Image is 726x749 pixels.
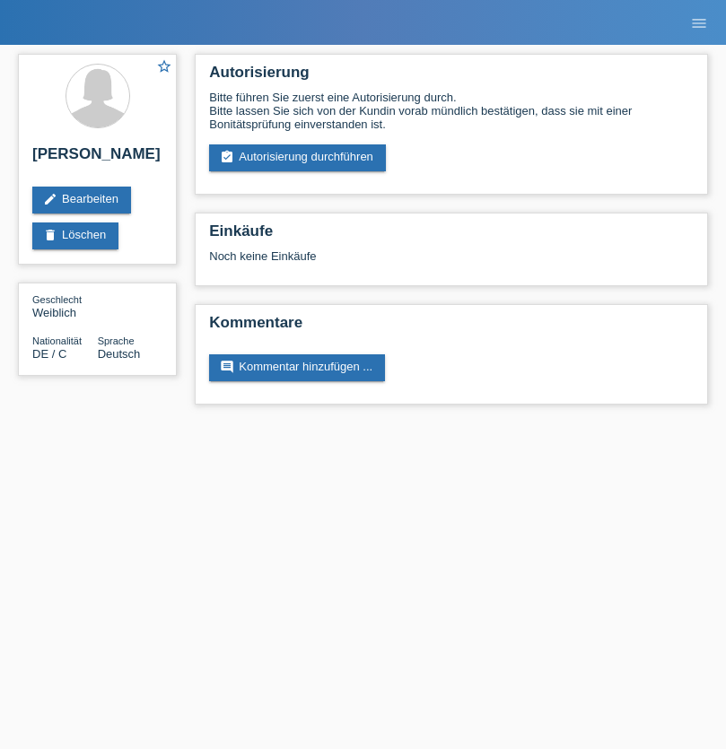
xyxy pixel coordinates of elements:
[220,360,234,374] i: comment
[98,347,141,361] span: Deutsch
[32,347,66,361] span: Deutschland / C / 24.08.2015
[32,335,82,346] span: Nationalität
[209,91,694,131] div: Bitte führen Sie zuerst eine Autorisierung durch. Bitte lassen Sie sich von der Kundin vorab münd...
[690,14,708,32] i: menu
[156,58,172,77] a: star_border
[32,292,98,319] div: Weiblich
[220,150,234,164] i: assignment_turned_in
[43,228,57,242] i: delete
[98,335,135,346] span: Sprache
[209,354,385,381] a: commentKommentar hinzufügen ...
[32,294,82,305] span: Geschlecht
[681,17,717,28] a: menu
[32,222,118,249] a: deleteLöschen
[32,187,131,213] a: editBearbeiten
[209,314,694,341] h2: Kommentare
[209,249,694,276] div: Noch keine Einkäufe
[43,192,57,206] i: edit
[32,145,162,172] h2: [PERSON_NAME]
[209,64,694,91] h2: Autorisierung
[156,58,172,74] i: star_border
[209,222,694,249] h2: Einkäufe
[209,144,386,171] a: assignment_turned_inAutorisierung durchführen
